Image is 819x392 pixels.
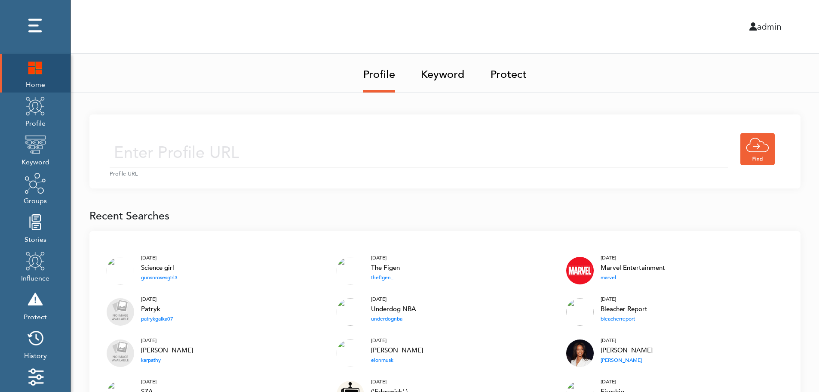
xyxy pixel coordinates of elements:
div: [DATE] [601,253,665,262]
div: [DATE] [601,295,647,303]
img: groups.png [25,173,46,194]
a: [DATE] [PERSON_NAME] [PERSON_NAME] [601,336,653,364]
div: [PERSON_NAME] [371,345,423,356]
div: admin [426,20,788,33]
div: [DATE] [601,336,653,345]
div: [DATE] [141,295,173,303]
img: elonmusk_twitter.jpg [337,340,364,367]
img: k8vEBoCW.jpeg [566,257,594,284]
div: bleacherreport [601,315,647,323]
div: [PERSON_NAME] [601,345,653,356]
div: The Figen [371,262,400,274]
div: Underdog NBA [371,304,416,315]
img: dots.png [25,15,46,37]
a: [DATE] Science girl gunsnrosesgirl3 [141,253,178,282]
span: Influence [21,272,49,284]
span: History [24,349,47,361]
img: risk.png [25,289,46,310]
div: Marvel Entertainment [601,262,665,274]
a: [DATE] Bleacher Report bleacherreport [601,295,647,323]
div: [DATE] [371,295,416,303]
a: Profile [363,54,395,93]
img: profile.png [25,250,46,272]
img: bf3df493-ddae-46b6-ab18-31bc32daef67 [107,257,134,284]
div: Bleacher Report [601,304,647,315]
div: elonmusk [371,356,423,364]
a: Keyword [421,54,465,90]
img: settings.png [25,366,46,388]
a: [DATE] Patryk patrykgalka07 [141,295,173,323]
span: Groups [24,194,47,206]
img: keyword.png [25,134,46,155]
a: Protect [491,54,527,90]
span: Home [25,78,46,90]
img: home.png [25,56,46,78]
a: [DATE] Underdog NBA underdognba [371,295,416,323]
img: no_image.png [107,340,134,367]
small: Profile URL [110,170,780,178]
div: [DATE] [601,377,629,386]
img: bleacherreport_twitter.jpg [566,298,594,326]
div: underdognba [371,315,416,323]
div: gunsnrosesgirl3 [141,273,178,282]
a: [DATE] The Figen thefigen_ [371,253,400,282]
div: [DATE] [371,377,408,386]
img: underdognba_twitter.jpg [337,298,364,326]
div: [PERSON_NAME] [601,356,653,364]
a: [DATE] [PERSON_NAME] elonmusk [371,336,423,364]
span: Keyword [21,155,49,167]
img: stories.png [25,211,46,233]
span: Profile [25,117,46,129]
img: no_image.png [107,298,134,326]
div: [DATE] [371,253,400,262]
div: Patryk [141,304,173,315]
img: history.png [25,327,46,349]
div: marvel [601,273,665,282]
div: Science girl [141,262,178,274]
div: thefigen_ [371,273,400,282]
img: find.png [740,133,775,165]
div: [DATE] [141,377,156,386]
div: karpathy [141,356,193,364]
div: [PERSON_NAME] [141,345,193,356]
div: patrykgalka07 [141,315,173,323]
img: BwioAwkz.jpg [566,340,594,367]
input: Enter Profile URL [110,138,728,168]
img: profile.png [25,95,46,117]
img: bb110f18-7a73-454a-8682-8d5a89c5d6e2 [337,257,364,284]
a: [DATE] [PERSON_NAME] karpathy [141,336,193,364]
span: Stories [25,233,46,245]
div: [DATE] [141,336,193,345]
h1: Recent Searches [89,210,801,222]
div: [DATE] [371,336,423,345]
div: [DATE] [141,253,178,262]
a: [DATE] Marvel Entertainment marvel [601,253,665,282]
span: Protect [24,310,47,322]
